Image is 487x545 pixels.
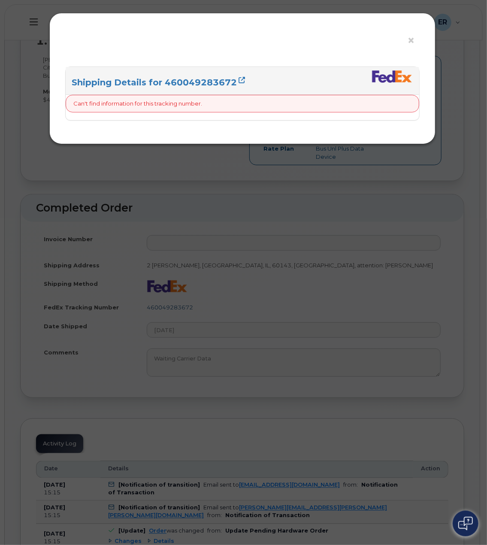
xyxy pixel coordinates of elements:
img: fedex-bc01427081be8802e1fb5a1adb1132915e58a0589d7a9405a0dcbe1127be6add.png [372,70,413,83]
a: Shipping Details for 460049283672 [72,77,245,88]
span: × [408,33,415,48]
img: Open chat [458,517,473,530]
button: × [408,34,420,47]
p: Can't find information for this tracking number. [74,100,203,108]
